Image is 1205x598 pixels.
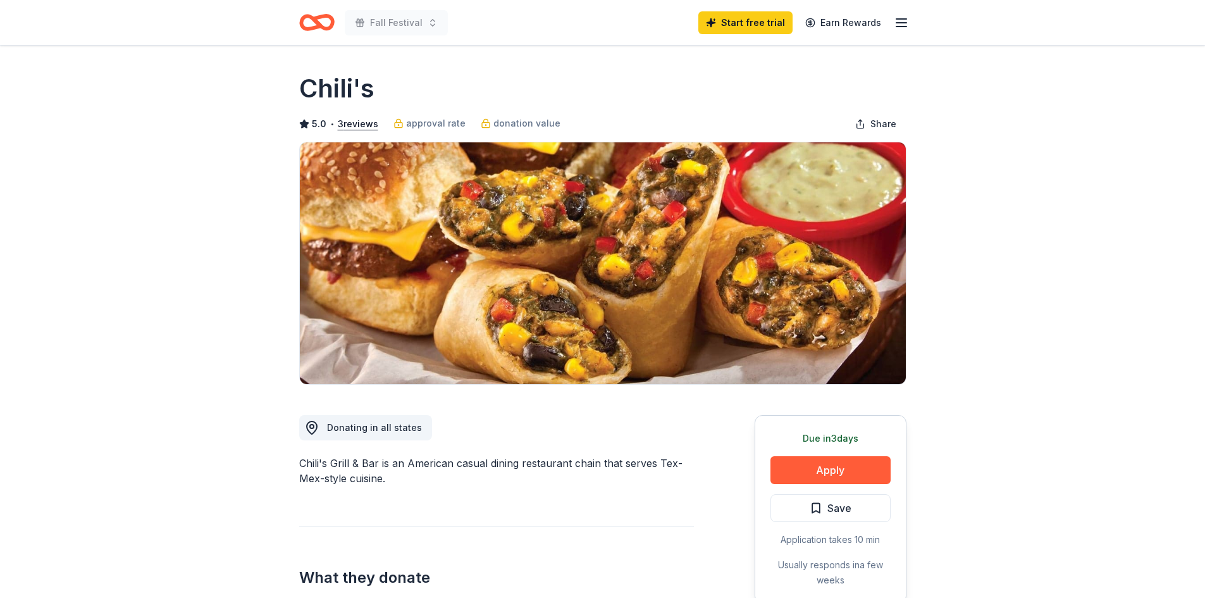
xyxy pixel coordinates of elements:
[481,116,560,131] a: donation value
[312,116,326,132] span: 5.0
[299,568,694,588] h2: What they donate
[770,532,891,547] div: Application takes 10 min
[406,116,466,131] span: approval rate
[299,8,335,37] a: Home
[770,431,891,446] div: Due in 3 days
[327,422,422,433] span: Donating in all states
[770,494,891,522] button: Save
[338,116,378,132] button: 3reviews
[770,558,891,588] div: Usually responds in a few weeks
[299,456,694,486] div: Chili's Grill & Bar is an American casual dining restaurant chain that serves Tex-Mex-style cuisine.
[345,10,448,35] button: Fall Festival
[845,111,906,137] button: Share
[798,11,889,34] a: Earn Rewards
[370,15,423,30] span: Fall Festival
[698,11,793,34] a: Start free trial
[493,116,560,131] span: donation value
[870,116,896,132] span: Share
[330,119,334,129] span: •
[300,142,906,384] img: Image for Chili's
[770,456,891,484] button: Apply
[827,500,851,516] span: Save
[393,116,466,131] a: approval rate
[299,71,374,106] h1: Chili's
